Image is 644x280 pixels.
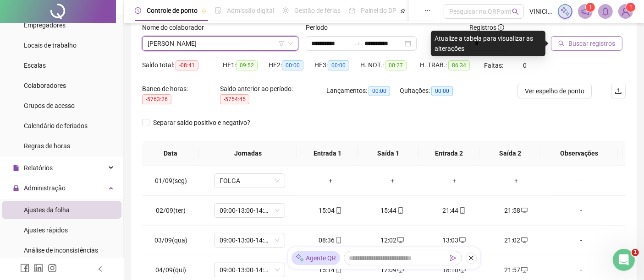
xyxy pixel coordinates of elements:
[34,264,43,273] span: linkedin
[492,235,539,245] div: 21:02
[525,86,584,96] span: Ver espelho de ponto
[142,60,223,70] div: Saldo total:
[215,7,221,14] span: file-done
[554,176,608,186] div: -
[142,141,199,166] th: Data
[448,60,470,70] span: 86:34
[551,36,622,51] button: Buscar registros
[13,185,19,191] span: lock
[554,235,608,245] div: -
[361,7,396,14] span: Painel do DP
[420,60,484,70] div: H. TRAB.:
[306,22,334,32] label: Período
[282,60,303,70] span: 00:00
[282,7,289,14] span: sun
[523,62,527,69] span: 0
[236,60,258,70] span: 09:52
[450,255,457,261] span: send
[142,22,210,32] label: Nome do colaborador
[586,3,595,12] sup: 1
[581,7,589,16] span: notification
[400,8,406,14] span: pushpin
[560,6,570,16] img: sparkle-icon.fc2bf0ac1784a2077858766a79e2daf3.svg
[279,41,284,46] span: filter
[335,207,342,214] span: mobile
[176,60,198,70] span: -08:41
[24,122,88,129] span: Calendário de feriados
[24,164,53,172] span: Relatórios
[199,141,297,166] th: Jornadas
[424,7,431,14] span: ellipsis
[142,94,171,104] span: -5763:26
[369,86,390,96] span: 00:00
[307,235,354,245] div: 08:36
[269,60,314,70] div: HE 2:
[520,207,528,214] span: desktop
[613,249,635,271] iframe: Intercom live chat
[418,141,479,166] th: Entrada 2
[529,6,552,16] span: VINICIUS
[353,40,361,47] span: swap-right
[24,42,77,49] span: Locais de trabalho
[24,142,70,150] span: Regras de horas
[220,233,280,247] span: 09:00-13:00-14:00-17:20
[292,251,340,265] div: Agente QR
[307,205,354,215] div: 15:04
[288,41,293,46] span: down
[24,184,66,192] span: Administração
[479,141,540,166] th: Saída 2
[328,60,349,70] span: 00:00
[498,24,504,31] span: info-circle
[155,266,186,274] span: 04/09(qui)
[619,5,633,18] img: 59819
[431,31,545,56] div: Atualize a tabela para visualizar as alterações
[469,22,504,32] span: Registros
[294,7,341,14] span: Gestão de férias
[220,204,280,217] span: 09:00-13:00-14:00-17:20
[512,8,519,15] span: search
[360,60,420,70] div: H. NOT.:
[369,176,416,186] div: +
[97,266,104,272] span: left
[615,87,622,95] span: upload
[540,141,618,166] th: Observações
[220,94,249,104] span: -5754:45
[385,60,407,70] span: 00:27
[24,102,75,109] span: Grupos de acesso
[307,265,354,275] div: 15:14
[492,265,539,275] div: 21:57
[24,82,66,89] span: Colaboradores
[48,264,57,273] span: instagram
[307,176,354,186] div: +
[626,3,635,12] sup: Atualize o seu contato no menu Meus Dados
[520,237,528,243] span: desktop
[220,174,280,188] span: FOLGA
[589,4,592,11] span: 1
[358,141,419,166] th: Saída 1
[458,267,466,273] span: desktop
[149,118,254,128] span: Separar saldo positivo e negativo?
[431,86,453,96] span: 00:00
[396,267,404,273] span: desktop
[156,207,186,214] span: 02/09(ter)
[369,265,416,275] div: 17:09
[201,8,207,14] span: pushpin
[484,62,505,69] span: Faltas:
[142,84,220,104] div: Banco de horas:
[400,86,464,96] div: Quitações:
[458,237,466,243] span: desktop
[468,255,474,261] span: close
[227,7,274,14] span: Admissão digital
[430,235,478,245] div: 13:03
[568,38,615,48] span: Buscar registros
[223,60,269,70] div: HE 1:
[396,207,404,214] span: mobile
[492,205,539,215] div: 21:58
[548,148,611,158] span: Observações
[24,247,98,254] span: Análise de inconsistências
[154,237,187,244] span: 03/09(qua)
[396,237,404,243] span: desktop
[20,264,29,273] span: facebook
[369,205,416,215] div: 15:44
[220,263,280,277] span: 09:00-13:00-14:00-17:20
